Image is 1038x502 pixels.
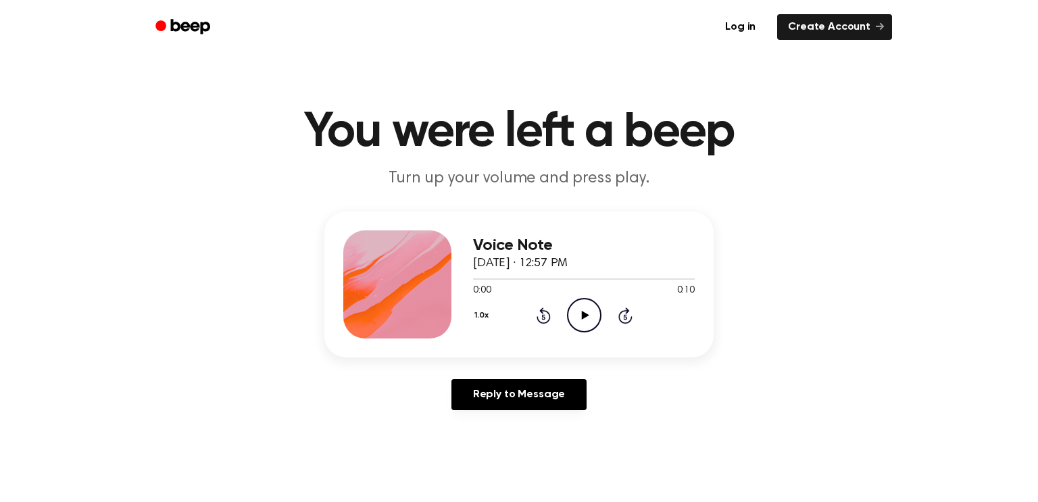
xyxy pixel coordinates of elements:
a: Reply to Message [451,379,587,410]
span: 0:00 [473,284,491,298]
h1: You were left a beep [173,108,865,157]
h3: Voice Note [473,236,695,255]
span: [DATE] · 12:57 PM [473,257,568,270]
button: 1.0x [473,304,493,327]
p: Turn up your volume and press play. [259,168,778,190]
a: Create Account [777,14,892,40]
span: 0:10 [677,284,695,298]
a: Beep [146,14,222,41]
a: Log in [712,11,769,43]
